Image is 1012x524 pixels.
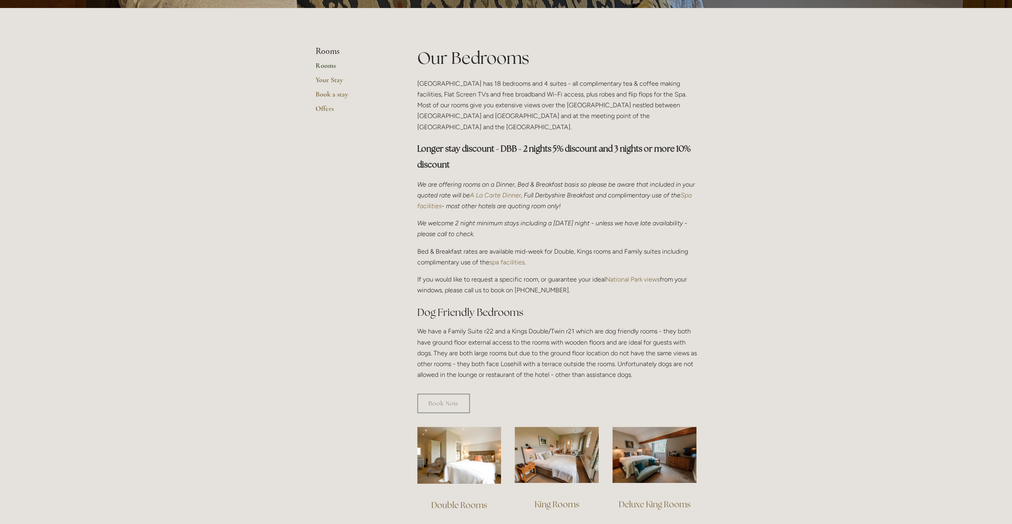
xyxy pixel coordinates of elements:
[442,202,561,210] em: - most other hotels are quoting room only!
[417,78,697,132] p: [GEOGRAPHIC_DATA] has 18 bedrooms and 4 suites - all complimentary tea & coffee making facilities...
[417,326,697,380] p: We have a Family Suite r22 and a Kings Double/Twin r21 which are dog friendly rooms - they both h...
[515,427,599,483] img: King Room view, Losehill Hotel
[316,75,392,90] a: Your Stay
[417,246,697,268] p: Bed & Breakfast rates are available mid-week for Double, Kings rooms and Family suites including ...
[417,274,697,295] p: If you would like to request a specific room, or guarantee your ideal from your windows, please c...
[316,46,392,57] li: Rooms
[535,499,579,510] a: King Rooms
[470,191,521,199] a: A La Carte Dinner
[417,181,696,199] em: We are offering rooms on a Dinner, Bed & Breakfast basis so please be aware that included in your...
[316,90,392,104] a: Book a stay
[417,427,501,484] img: Double Room view, Losehill Hotel
[417,219,689,238] em: We welcome 2 night minimum stays including a [DATE] night - unless we have late availability - pl...
[521,191,681,199] em: , Full Derbyshire Breakfast and complimentary use of the
[417,143,692,170] strong: Longer stay discount - DBB - 2 nights 5% discount and 3 nights or more 10% discount
[417,46,697,70] h1: Our Bedrooms
[417,305,697,319] h2: Dog Friendly Bedrooms
[619,499,690,510] a: Deluxe King Rooms
[316,104,392,118] a: Offers
[417,394,470,413] a: Book Now
[489,258,525,266] a: spa facilities
[606,276,660,283] a: National Park views
[316,61,392,75] a: Rooms
[612,427,696,483] img: Deluxe King Room view, Losehill Hotel
[431,500,487,510] a: Double Rooms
